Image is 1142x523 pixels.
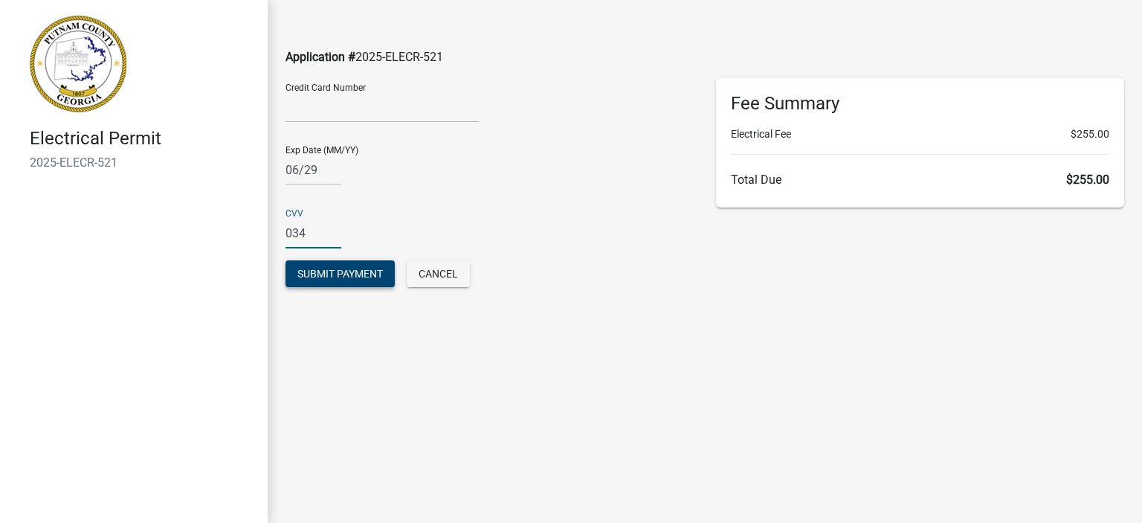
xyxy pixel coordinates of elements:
span: $255.00 [1071,126,1109,142]
h4: Electrical Permit [30,128,256,150]
button: Submit Payment [285,260,395,287]
h6: Total Due [731,173,1109,187]
span: Application # [285,50,355,64]
label: Credit Card Number [285,83,366,92]
button: Cancel [407,260,470,287]
h6: Fee Summary [731,93,1109,115]
img: Putnam County, Georgia [30,16,126,112]
span: $255.00 [1066,173,1109,187]
span: 2025-ELECR-521 [355,50,443,64]
span: Submit Payment [297,268,383,280]
li: Electrical Fee [731,126,1109,142]
span: Cancel [419,268,458,280]
h6: 2025-ELECR-521 [30,155,256,170]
